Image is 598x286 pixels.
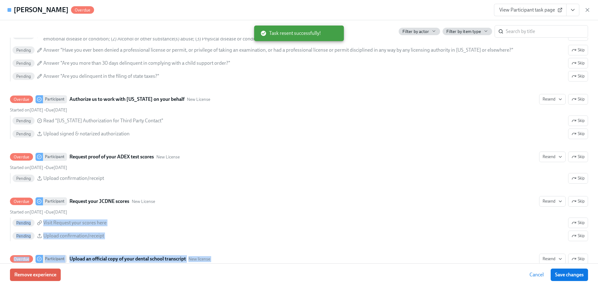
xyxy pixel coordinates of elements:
[568,129,588,139] button: OverdueParticipantAuthorize us to work with [US_STATE] on your behalfNew LicenseResendSkipStarted...
[572,73,585,79] span: Skip
[69,255,186,263] strong: Upload an official copy of your dental school transcript
[568,58,588,68] button: Answer "Are you currently charged with or have you been convicted of a forcible felony?"SkipPendi...
[10,199,33,204] span: Overdue
[43,95,67,103] div: Participant
[43,47,513,54] span: Answer "Have you ever been denied a professional license or permit, or privilege of taking an exa...
[188,256,210,262] span: This task uses the "New license" audience
[10,107,67,113] div: •
[539,196,566,207] button: OverdueParticipantRequest your JCDNE scoresNew LicenseSkipStarted on[DATE] •Due[DATE] PendingVisi...
[572,131,585,137] span: Skip
[10,209,43,215] span: Thursday, May 29th 2025, 11:41 am
[572,118,585,124] span: Skip
[12,119,35,123] span: Pending
[572,220,585,226] span: Skip
[572,233,585,239] span: Skip
[525,269,548,281] button: Cancel
[46,209,67,215] span: Tuesday, June 3rd 2025, 8:00 am
[399,28,440,35] button: Filter by actor
[529,272,544,278] span: Cancel
[69,96,184,103] strong: Authorize us to work with [US_STATE] on your behalf
[572,96,585,102] span: Skip
[71,8,94,12] span: Overdue
[568,173,588,184] button: OverdueParticipantRequest proof of your ADEX test scoresNew LicenseResendSkipStarted on[DATE] •Du...
[543,256,562,262] span: Resend
[12,221,35,225] span: Pending
[69,153,154,161] strong: Request proof of your ADEX test scores
[568,45,588,55] button: Answer "Are you currently charged with or have you been convicted of a forcible felony?"SkipPendi...
[43,60,230,67] span: Answer "Are you more than 30 days delinquent in complying with a child support order?"
[539,254,566,264] button: OverdueParticipantUpload an official copy of your dental school transcriptNew licenseSkipStarted ...
[543,154,562,160] span: Resend
[568,218,588,228] button: OverdueParticipantRequest your JCDNE scoresNew LicenseResendSkipStarted on[DATE] •Due[DATE] Pendi...
[156,154,180,160] span: This task uses the "New License" audience
[12,176,35,181] span: Pending
[568,94,588,105] button: OverdueParticipantAuthorize us to work with [US_STATE] on your behalfNew LicenseResendStarted on[...
[43,117,163,124] span: Read "[US_STATE] Authorization for Third Party Contact"
[12,74,35,79] span: Pending
[10,209,67,215] div: •
[572,154,585,160] span: Skip
[43,232,104,239] span: Upload confirmation/receipt
[494,4,567,16] a: View Participant task page
[568,71,588,82] button: Answer "Are you currently charged with or have you been convicted of a forcible felony?"SkipPendi...
[543,96,562,102] span: Resend
[10,107,43,113] span: Thursday, May 29th 2025, 11:41 am
[539,152,566,162] button: OverdueParticipantRequest proof of your ADEX test scoresNew LicenseSkipStarted on[DATE] •Due[DATE...
[568,115,588,126] button: OverdueParticipantAuthorize us to work with [US_STATE] on your behalfNew LicenseResendSkipStarted...
[568,196,588,207] button: OverdueParticipantRequest your JCDNE scoresNew LicenseResendStarted on[DATE] •Due[DATE] PendingVi...
[402,29,429,35] span: Filter by actor
[69,198,129,205] strong: Request your JCDNE scores
[572,60,585,66] span: Skip
[572,256,585,262] span: Skip
[12,48,35,53] span: Pending
[187,96,210,102] span: This task uses the "New License" audience
[568,231,588,241] button: OverdueParticipantRequest your JCDNE scoresNew LicenseResendSkipStarted on[DATE] •Due[DATE] Pendi...
[10,155,33,159] span: Overdue
[572,198,585,204] span: Skip
[12,132,35,136] span: Pending
[10,97,33,102] span: Overdue
[543,198,562,204] span: Resend
[506,25,588,38] input: Search by title
[572,175,585,181] span: Skip
[568,152,588,162] button: OverdueParticipantRequest proof of your ADEX test scoresNew LicenseResendStarted on[DATE] •Due[DA...
[14,272,56,278] span: Remove experience
[555,272,584,278] span: Save changes
[10,269,61,281] button: Remove experience
[43,219,107,226] span: Visit Request your scores here
[539,94,566,105] button: OverdueParticipantAuthorize us to work with [US_STATE] on your behalfNew LicenseSkipStarted on[DA...
[43,255,67,263] div: Participant
[132,199,155,204] span: This task uses the "New License" audience
[551,269,588,281] button: Save changes
[12,61,35,66] span: Pending
[443,28,492,35] button: Filter by item type
[12,234,35,238] span: Pending
[43,175,104,182] span: Upload confirmation/receipt
[14,5,69,15] h4: [PERSON_NAME]
[260,30,321,37] span: Task resent successfully!
[46,107,67,113] span: Thursday, June 12th 2025, 8:00 am
[572,47,585,53] span: Skip
[43,130,130,137] span: Upload signed & notarized authorization
[568,254,588,264] button: OverdueParticipantUpload an official copy of your dental school transcriptNew licenseResendStarte...
[10,257,33,261] span: Overdue
[43,73,159,80] span: Answer "Are you delinquent in the filing of state taxes?"
[43,197,67,205] div: Participant
[446,29,481,35] span: Filter by item type
[566,4,579,16] button: View task page
[10,165,43,170] span: Thursday, May 29th 2025, 11:41 am
[46,165,67,170] span: Tuesday, June 3rd 2025, 8:00 am
[43,153,67,161] div: Participant
[10,165,67,171] div: •
[499,7,561,13] span: View Participant task page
